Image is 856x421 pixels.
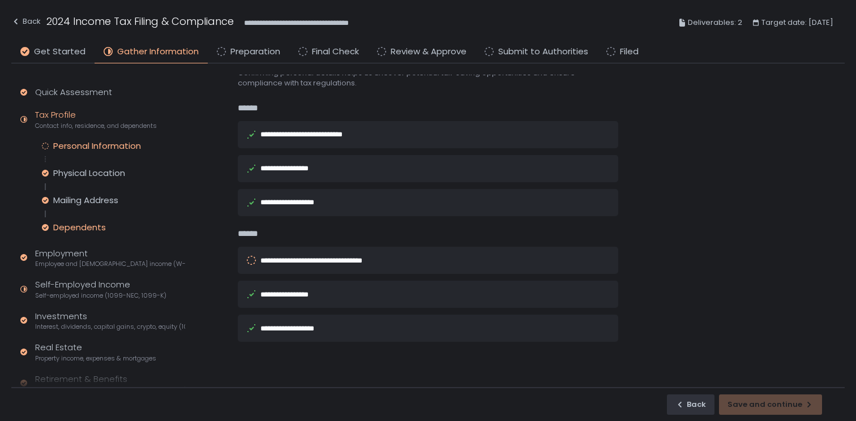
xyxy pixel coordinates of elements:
[11,15,41,28] div: Back
[35,341,156,363] div: Real Estate
[35,291,166,300] span: Self-employed income (1099-NEC, 1099-K)
[35,122,157,130] span: Contact info, residence, and dependents
[620,45,639,58] span: Filed
[35,260,185,268] span: Employee and [DEMOGRAPHIC_DATA] income (W-2s)
[35,373,185,394] div: Retirement & Benefits
[35,109,157,130] div: Tax Profile
[35,278,166,300] div: Self-Employed Income
[53,195,118,206] div: Mailing Address
[667,394,714,415] button: Back
[312,45,359,58] span: Final Check
[117,45,199,58] span: Gather Information
[688,16,742,29] span: Deliverables: 2
[238,68,618,88] div: Confirming personal details helps us uncover potential tax-saving opportunities and ensure compli...
[391,45,466,58] span: Review & Approve
[53,167,125,179] div: Physical Location
[35,323,185,331] span: Interest, dividends, capital gains, crypto, equity (1099s, K-1s)
[35,247,185,269] div: Employment
[675,399,706,410] div: Back
[35,354,156,363] span: Property income, expenses & mortgages
[498,45,588,58] span: Submit to Authorities
[35,385,185,394] span: Retirement contributions, distributions & income (1099-R, 5498)
[761,16,833,29] span: Target date: [DATE]
[35,310,185,332] div: Investments
[11,14,41,32] button: Back
[35,86,112,99] div: Quick Assessment
[34,45,85,58] span: Get Started
[230,45,280,58] span: Preparation
[53,140,141,152] div: Personal Information
[53,222,106,233] div: Dependents
[46,14,234,29] h1: 2024 Income Tax Filing & Compliance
